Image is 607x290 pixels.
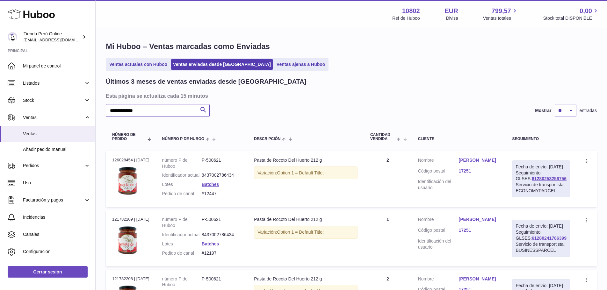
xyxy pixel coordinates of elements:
[459,216,500,223] a: [PERSON_NAME]
[23,197,84,203] span: Facturación y pagos
[543,7,599,21] a: 0,00 Stock total DISPONIBLE
[202,172,241,178] dd: 8437002786434
[516,223,567,229] div: Fecha de envío: [DATE]
[459,157,500,163] a: [PERSON_NAME]
[254,226,358,239] div: Variación:
[418,168,459,176] dt: Código postal
[202,276,241,288] dd: P-500621
[277,230,324,235] span: Option 1 = Default Title;
[516,164,567,170] div: Fecha de envío: [DATE]
[8,266,88,278] a: Cerrar sesión
[277,170,324,175] span: Option 1 = Default Title;
[23,97,84,103] span: Stock
[512,137,570,141] div: Seguimiento
[254,157,358,163] div: Pasta de Rocoto Del Huerto 212 g
[418,179,459,191] dt: Identificación del usuario
[459,227,500,233] a: 17251
[112,157,149,163] div: 126028454 | [DATE]
[171,59,273,70] a: Ventas enviadas desde [GEOGRAPHIC_DATA]
[23,146,90,152] span: Añadir pedido manual
[543,15,599,21] span: Stock total DISPONIBLE
[459,276,500,282] a: [PERSON_NAME]
[162,137,204,141] span: número P de Huboo
[106,77,306,86] h2: Últimos 3 meses de ventas enviadas desde [GEOGRAPHIC_DATA]
[459,168,500,174] a: 17251
[202,216,241,229] dd: P-500621
[162,181,202,187] dt: Lotes
[418,227,459,235] dt: Código postal
[418,137,500,141] div: Cliente
[418,238,459,250] dt: Identificación del usuario
[202,182,219,187] a: Batches
[162,216,202,229] dt: número P de Huboo
[202,241,219,246] a: Batches
[112,133,144,141] span: Número de pedido
[107,59,170,70] a: Ventas actuales con Huboo
[23,131,90,137] span: Ventas
[516,182,567,194] div: Servicio de transportista: ECONOMYPARCEL
[580,7,592,15] span: 0,00
[274,59,328,70] a: Ventas ajenas a Huboo
[202,191,241,197] dd: #12447
[418,276,459,284] dt: Nombre
[254,166,358,180] div: Variación:
[23,249,90,255] span: Configuración
[202,157,241,169] dd: P-500621
[370,133,395,141] span: Cantidad vendida
[106,41,597,52] h1: Mi Huboo – Ventas marcadas como Enviadas
[23,115,84,121] span: Ventas
[24,31,81,43] div: Tienda Perú Online
[202,250,241,256] dd: #12197
[112,224,144,256] img: Pasta-de-Rocoto-Del-Huerto-A.jpg
[254,276,358,282] div: Pasta de Rocoto Del Huerto 212 g
[492,7,511,15] span: 799,57
[483,15,518,21] span: Ventas totales
[23,163,84,169] span: Pedidos
[112,165,144,197] img: Pasta-de-Rocoto-Del-Huerto-A.jpg
[512,160,570,197] div: Seguimiento GLSES:
[364,151,412,207] td: 2
[23,214,90,220] span: Incidencias
[112,276,149,282] div: 121782208 | [DATE]
[445,7,458,15] strong: EUR
[483,7,518,21] a: 799,57 Ventas totales
[162,157,202,169] dt: número P de Huboo
[512,220,570,257] div: Seguimiento GLSES:
[106,92,595,99] h3: Esta página se actualiza cada 15 minutos
[162,276,202,288] dt: número P de Huboo
[8,32,17,42] img: internalAdmin-10802@internal.huboo.com
[532,176,567,181] a: 61280253256756
[202,232,241,238] dd: 8437002786434
[532,236,567,241] a: 61280241786399
[446,15,458,21] div: Divisa
[23,231,90,237] span: Canales
[402,7,420,15] strong: 10802
[162,250,202,256] dt: Pedido de canal
[23,180,90,186] span: Uso
[23,80,84,86] span: Listados
[24,37,94,42] span: [EMAIL_ADDRESS][DOMAIN_NAME]
[162,241,202,247] dt: Lotes
[392,15,420,21] div: Ref de Huboo
[516,241,567,253] div: Servicio de transportista: BUSINESSPARCEL
[162,172,202,178] dt: Identificador actual
[418,216,459,224] dt: Nombre
[418,157,459,165] dt: Nombre
[535,108,551,114] label: Mostrar
[112,216,149,222] div: 121782209 | [DATE]
[254,216,358,223] div: Pasta de Rocoto Del Huerto 212 g
[516,283,567,289] div: Fecha de envío: [DATE]
[23,63,90,69] span: Mi panel de control
[162,232,202,238] dt: Identificador actual
[162,191,202,197] dt: Pedido de canal
[254,137,280,141] span: Descripción
[580,108,597,114] span: entradas
[364,210,412,266] td: 1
